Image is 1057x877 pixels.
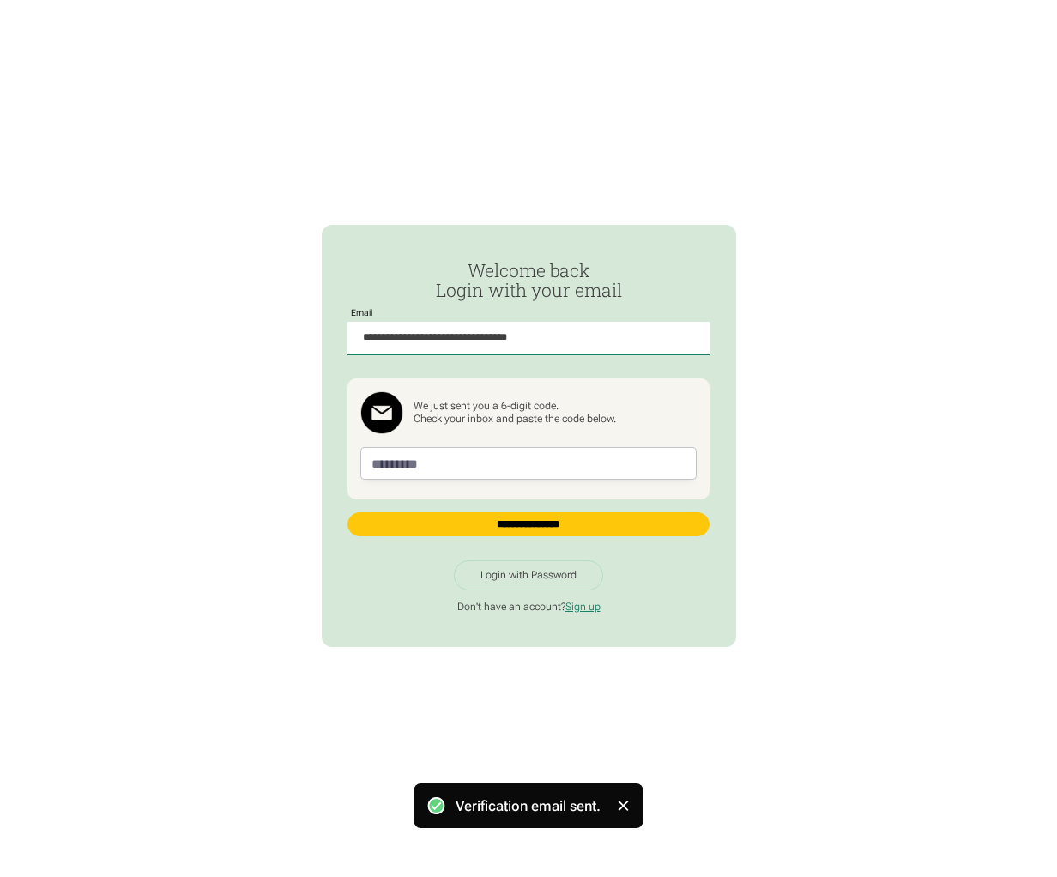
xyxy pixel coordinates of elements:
div: Verification email sent. [456,794,601,818]
a: Sign up [565,601,601,613]
h2: Welcome back Login with your email [347,261,710,300]
p: Don't have an account? [347,601,710,614]
div: We just sent you a 6-digit code. Check your inbox and paste the code below. [414,400,616,426]
form: Passwordless Login [347,261,710,549]
div: Login with Password [480,569,577,582]
label: Email [347,308,377,318]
